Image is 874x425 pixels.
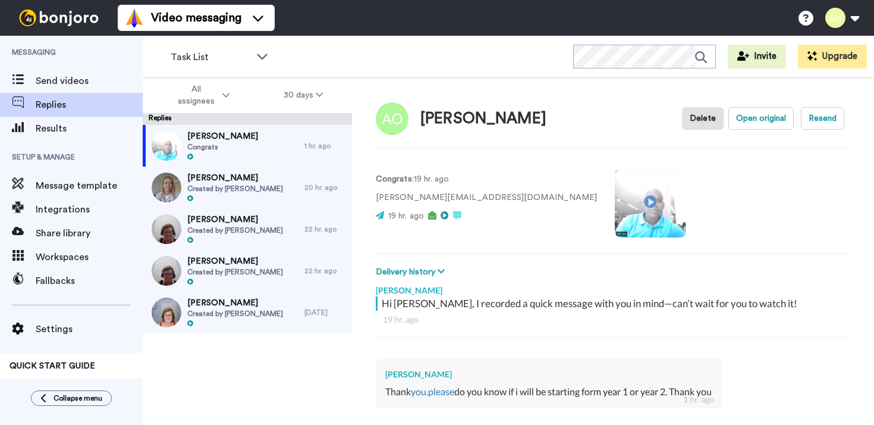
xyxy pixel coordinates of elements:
button: Upgrade [798,45,867,68]
a: [PERSON_NAME]Congrats1 hr. ago [143,125,352,167]
span: Settings [36,322,143,336]
span: QUICK START GUIDE [10,362,95,370]
div: 1 hr. ago [683,393,714,405]
button: All assignees [145,79,257,112]
button: Resend [801,107,844,130]
button: Delivery history [376,265,448,279]
a: you.please [411,386,454,397]
button: Collapse menu [31,390,112,406]
button: Invite [728,45,786,68]
div: 1 hr. ago [304,141,346,151]
span: [PERSON_NAME] [187,214,283,226]
div: Replies [143,113,352,125]
img: 272171ea-6837-4f31-ac15-72273516540c-thumb.jpg [152,298,181,327]
a: [PERSON_NAME]Created by [PERSON_NAME]22 hr. ago [143,208,352,250]
div: Thank do you know if i will be starting form year 1 or year 2. Thank you [385,385,712,399]
span: [PERSON_NAME] [187,297,283,309]
img: vm-color.svg [125,8,144,27]
div: 20 hr. ago [304,183,346,192]
span: Created by [PERSON_NAME] [187,184,283,193]
button: 30 days [257,85,350,106]
img: e4621a27-40dd-443c-a21c-4c469c03d70e-thumb.jpg [152,256,181,286]
a: [PERSON_NAME]Created by [PERSON_NAME][DATE] [143,292,352,333]
span: All assignees [172,83,220,107]
span: Fallbacks [36,274,143,288]
span: [PERSON_NAME] [187,130,258,142]
span: 60% [10,377,25,386]
span: Created by [PERSON_NAME] [187,267,283,277]
div: 19 hr. ago [383,314,843,326]
span: Share library [36,226,143,240]
button: Open original [728,107,794,130]
img: bj-logo-header-white.svg [14,10,103,26]
img: 75ede844-e2e9-4151-9286-92490e04c588-thumb.jpg [152,173,181,202]
img: Image of Aaron Owusu [376,102,408,135]
span: Results [36,121,143,136]
span: Send videos [36,74,143,88]
span: Video messaging [151,10,241,26]
div: [DATE] [304,308,346,317]
div: [PERSON_NAME] [385,368,712,380]
button: Delete [682,107,724,130]
div: 22 hr. ago [304,224,346,234]
span: Replies [36,98,143,112]
img: 75364cf7-7557-4ced-9b0f-b146d891accc-thumb.jpg [152,131,181,161]
span: Workspaces [36,250,143,264]
span: [PERSON_NAME] [187,172,283,184]
strong: Congrats [376,175,412,183]
span: Message template [36,179,143,193]
span: Congrats [187,142,258,152]
p: [PERSON_NAME][EMAIL_ADDRESS][DOMAIN_NAME] [376,192,597,204]
span: Created by [PERSON_NAME] [187,226,283,235]
img: 50435317-875b-43aa-ad16-f3ebc6ec1342-thumb.jpg [152,214,181,244]
div: Hi [PERSON_NAME], I recorded a quick message with you in mind—can’t wait for you to watch it! [382,296,847,311]
div: [PERSON_NAME] [376,279,850,296]
span: 19 hr. ago [388,212,424,220]
a: [PERSON_NAME]Created by [PERSON_NAME]22 hr. ago [143,250,352,292]
p: : 19 hr. ago [376,173,597,186]
span: [PERSON_NAME] [187,255,283,267]
div: [PERSON_NAME] [420,110,546,127]
span: Task List [171,50,250,64]
span: Integrations [36,202,143,217]
a: [PERSON_NAME]Created by [PERSON_NAME]20 hr. ago [143,167,352,208]
span: Created by [PERSON_NAME] [187,309,283,318]
div: 22 hr. ago [304,266,346,276]
span: Collapse menu [54,393,102,403]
